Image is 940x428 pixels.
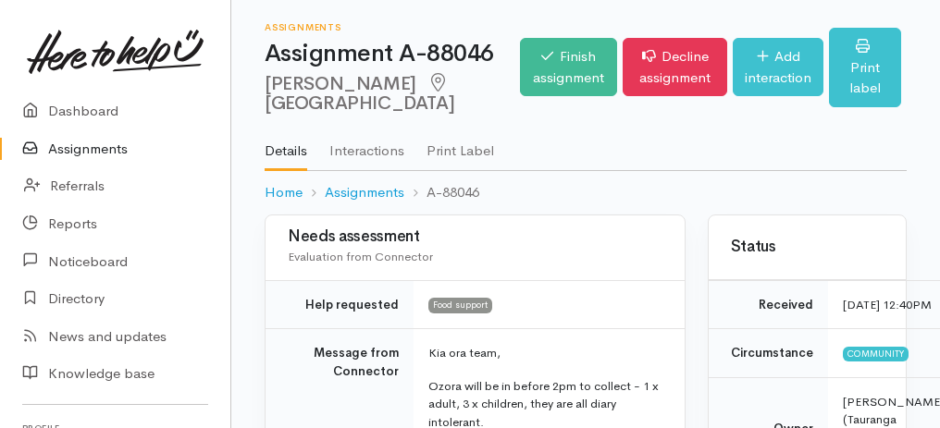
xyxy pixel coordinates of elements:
[733,38,823,96] a: Add interaction
[265,73,520,115] h2: [PERSON_NAME]
[520,38,617,96] a: Finish assignment
[428,344,662,362] p: Kia ora team,
[731,238,884,256] h3: Status
[265,71,454,115] span: [GEOGRAPHIC_DATA]
[288,228,662,246] h3: Needs assessment
[428,298,492,312] span: Food support
[288,249,433,264] span: Evaluation from Connector
[325,182,404,203] a: Assignments
[709,329,828,378] td: Circumstance
[709,280,828,329] td: Received
[623,38,727,96] a: Decline assignment
[329,118,404,170] a: Interactions
[427,118,494,170] a: Print Label
[265,182,303,203] a: Home
[843,297,932,312] time: [DATE] 12:40PM
[829,28,901,107] a: Print label
[265,171,907,214] nav: breadcrumb
[265,41,520,67] h1: Assignment A-88046
[266,280,414,329] td: Help requested
[265,118,307,172] a: Details
[265,22,520,32] h6: Assignments
[843,347,909,361] span: Community
[404,182,479,203] li: A-88046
